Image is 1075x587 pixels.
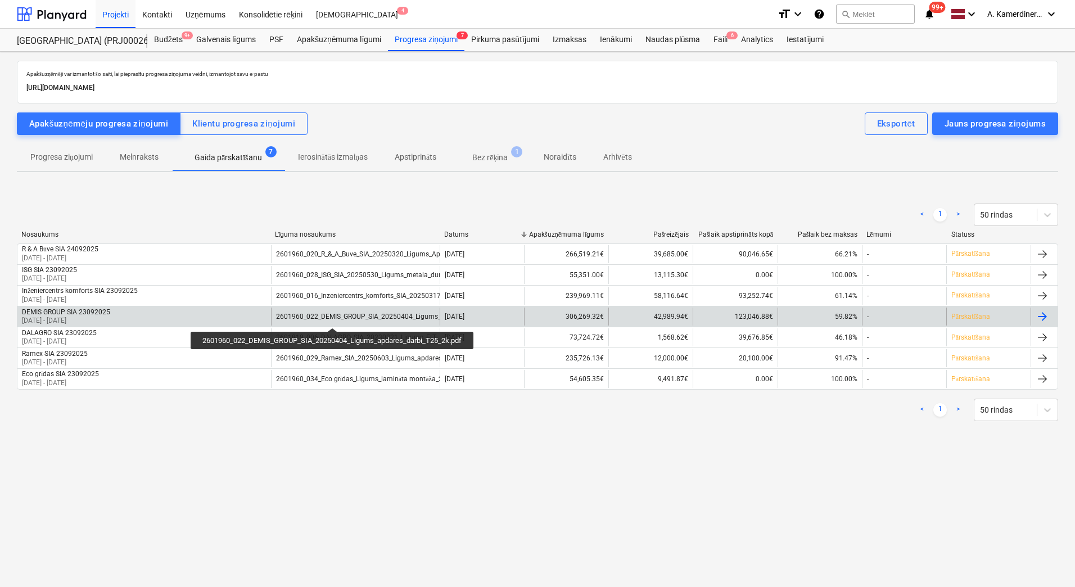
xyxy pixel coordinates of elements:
[835,313,857,320] span: 59.82%
[835,333,857,341] span: 46.18%
[613,231,688,239] div: Pašreizējais
[457,31,468,39] span: 7
[276,333,567,341] div: 2601819_006_DALAGRO_SIA_20230221_Ligums_ELT_EST_T25_ak_KK1 (1) (1)-signed-signed.pdf
[182,31,193,39] span: 9+
[180,112,308,135] button: Klientu progresa ziņojumi
[263,29,290,51] a: PSF
[524,328,608,346] div: 73,724.72€
[524,308,608,326] div: 306,269.32€
[388,29,464,51] div: Progresa ziņojumi
[546,29,593,51] a: Izmaksas
[22,274,77,283] p: [DATE] - [DATE]
[841,10,850,19] span: search
[290,29,388,51] a: Apakšuzņēmuma līgumi
[867,333,869,341] div: -
[26,82,1049,94] p: [URL][DOMAIN_NAME]
[22,254,98,263] p: [DATE] - [DATE]
[867,271,869,279] div: -
[445,313,464,320] div: [DATE]
[445,333,464,341] div: [DATE]
[22,295,138,305] p: [DATE] - [DATE]
[524,370,608,388] div: 54,605.35€
[603,151,631,163] p: Arhivēts
[951,208,965,222] a: Next page
[933,403,947,417] a: Page 1 is your current page
[388,29,464,51] a: Progresa ziņojumi7
[693,308,777,326] div: 123,046.88€
[867,354,869,362] div: -
[276,271,486,279] div: 2601960_028_ISG_SIA_20250530_Ligums_metala_durvis_T25_2k.pdf
[693,328,777,346] div: 39,676.85€
[464,29,546,51] a: Pirkuma pasūtījumi
[544,151,576,163] p: Noraidīts
[965,7,978,21] i: keyboard_arrow_down
[726,31,738,39] span: 6
[608,245,693,263] div: 39,685.00€
[524,287,608,305] div: 239,969.11€
[951,312,990,322] p: Pārskatīšana
[147,29,189,51] a: Budžets9+
[265,146,277,157] span: 7
[22,266,77,274] div: ISG SIA 23092025
[867,292,869,300] div: -
[867,375,869,383] div: -
[693,287,777,305] div: 93,252.74€
[693,245,777,263] div: 90,046.65€
[445,354,464,362] div: [DATE]
[877,116,915,131] div: Eksportēt
[608,287,693,305] div: 58,116.64€
[698,231,773,239] div: Pašlaik apstiprināts kopā
[30,151,93,163] p: Progresa ziņojumi
[445,292,464,300] div: [DATE]
[29,116,168,131] div: Apakšuzņēmēju progresa ziņojumi
[867,313,869,320] div: -
[26,70,1049,78] p: Apakšuzņēmēji var izmantot šo saiti, lai pieprasītu progresa ziņojuma veidni, izmantojot savu e-p...
[593,29,639,51] a: Ienākumi
[951,354,990,363] p: Pārskatīšana
[693,266,777,284] div: 0.00€
[707,29,734,51] div: Faili
[866,231,942,239] div: Lēmumi
[865,112,928,135] button: Eksportēt
[1019,533,1075,587] iframe: Chat Widget
[189,29,263,51] a: Galvenais līgums
[608,266,693,284] div: 13,115.30€
[22,245,98,254] div: R & A Būve SIA 24092025
[17,112,180,135] button: Apakšuzņēmēju progresa ziņojumi
[445,250,464,258] div: [DATE]
[835,250,857,258] span: 66.21%
[951,403,965,417] a: Next page
[276,375,513,383] div: 2601960_034_Eco grīdas_Ligums_lamināta montāža_2025-2_T25_2karta.docx
[22,350,88,358] div: Ramex SIA 23092025
[524,245,608,263] div: 266,519.21€
[22,370,99,378] div: Eco grīdas SIA 23092025
[276,292,548,300] div: 2601960_016_Inzeniercentrs_komforts_SIA_20250317_Ligums_ventilācija_T25_2karta.pdf
[276,313,521,320] div: 2601960_022_DEMIS_GROUP_SIA_20250404_Ligums_apdares_darbi_T25_2k.pdf
[445,271,464,279] div: [DATE]
[147,29,189,51] div: Budžets
[707,29,734,51] a: Faili6
[951,231,1027,238] div: Statuss
[780,29,830,51] a: Iestatījumi
[608,328,693,346] div: 1,568.62€
[192,116,295,131] div: Klientu progresa ziņojumi
[693,349,777,367] div: 20,100.00€
[734,29,780,51] div: Analytics
[472,152,508,164] p: Bez rēķina
[915,403,929,417] a: Previous page
[444,231,520,238] div: Datums
[22,287,138,295] div: Inženiercentrs komforts SIA 23092025
[831,271,857,279] span: 100.00%
[1045,7,1058,21] i: keyboard_arrow_down
[445,375,464,383] div: [DATE]
[276,354,539,362] div: 2601960_029_Ramex_SIA_20250603_Ligums_apdares_darbi_2025-2_T25_2k-2vers.pdf
[951,333,990,342] p: Pārskatīšana
[924,7,935,21] i: notifications
[814,7,825,21] i: Zināšanu pamats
